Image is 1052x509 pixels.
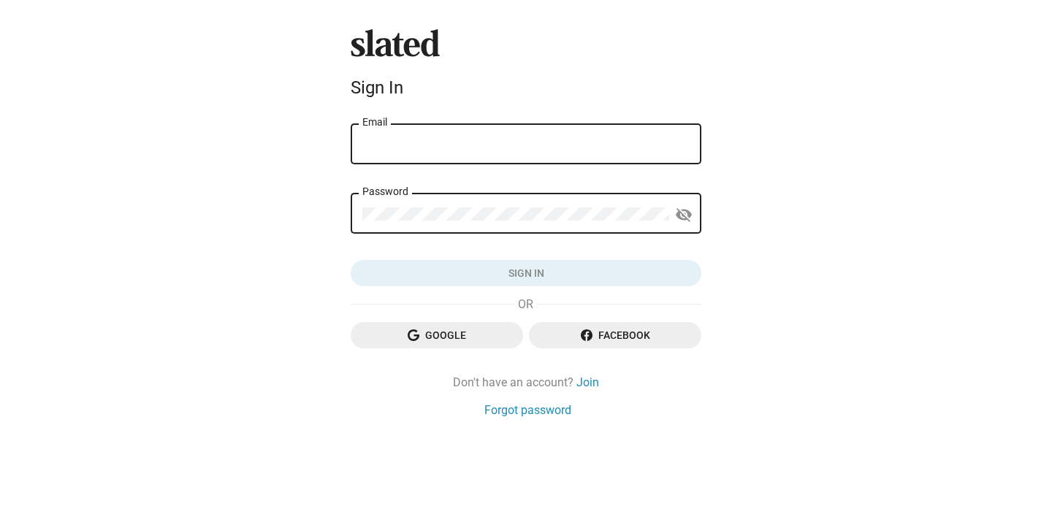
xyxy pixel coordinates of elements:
span: Facebook [541,322,690,348]
button: Google [351,322,523,348]
button: Facebook [529,322,701,348]
div: Sign In [351,77,701,98]
div: Don't have an account? [351,375,701,390]
a: Join [576,375,599,390]
sl-branding: Sign In [351,29,701,104]
a: Forgot password [484,402,571,418]
mat-icon: visibility_off [675,204,693,226]
span: Google [362,322,511,348]
button: Show password [669,200,698,229]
